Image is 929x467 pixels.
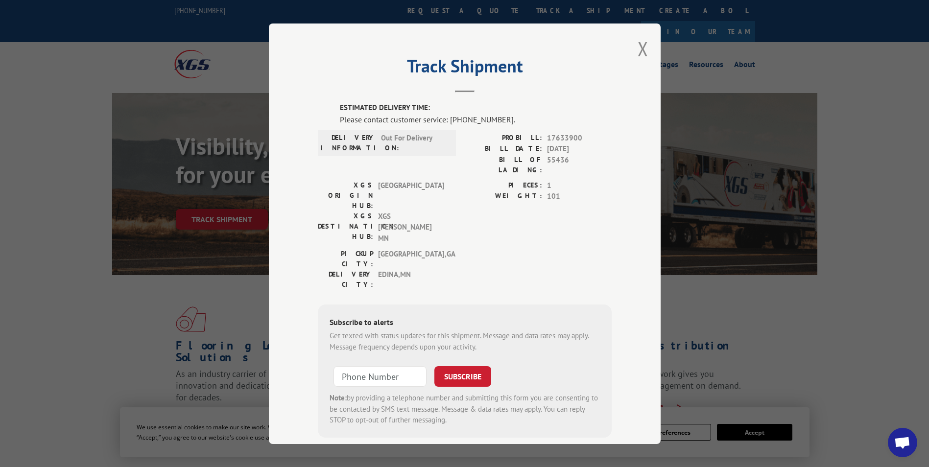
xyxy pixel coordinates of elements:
[340,113,612,125] div: Please contact customer service: [PHONE_NUMBER].
[318,59,612,78] h2: Track Shipment
[318,269,373,290] label: DELIVERY CITY:
[318,249,373,269] label: PICKUP CITY:
[340,102,612,114] label: ESTIMATED DELIVERY TIME:
[465,143,542,155] label: BILL DATE:
[318,210,373,244] label: XGS DESTINATION HUB:
[547,132,612,143] span: 17633900
[547,154,612,175] span: 55436
[465,154,542,175] label: BILL OF LADING:
[330,330,600,352] div: Get texted with status updates for this shipment. Message and data rates may apply. Message frequ...
[547,143,612,155] span: [DATE]
[465,191,542,202] label: WEIGHT:
[378,180,444,210] span: [GEOGRAPHIC_DATA]
[547,180,612,191] span: 1
[321,132,376,153] label: DELIVERY INFORMATION:
[333,366,427,387] input: Phone Number
[465,132,542,143] label: PROBILL:
[330,316,600,330] div: Subscribe to alerts
[638,36,648,62] button: Close modal
[547,191,612,202] span: 101
[381,132,447,153] span: Out For Delivery
[330,393,347,402] strong: Note:
[434,366,491,387] button: SUBSCRIBE
[378,249,444,269] span: [GEOGRAPHIC_DATA] , GA
[318,180,373,210] label: XGS ORIGIN HUB:
[330,393,600,426] div: by providing a telephone number and submitting this form you are consenting to be contacted by SM...
[378,269,444,290] span: EDINA , MN
[465,180,542,191] label: PIECES:
[888,428,917,457] div: Open chat
[378,210,444,244] span: XGS [PERSON_NAME] MN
